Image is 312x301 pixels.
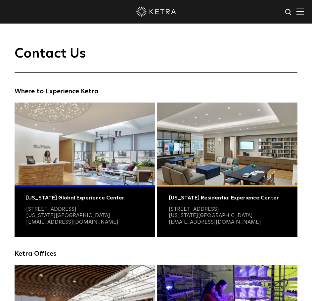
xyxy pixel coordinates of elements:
div: [US_STATE] Residential Experience Center [169,195,286,201]
a: [US_STATE][GEOGRAPHIC_DATA] [26,213,110,218]
a: [STREET_ADDRESS] [169,206,219,212]
a: [STREET_ADDRESS] [26,206,76,212]
img: ketra-logo-2019-white [136,7,176,17]
h4: Where to Experience Ketra [15,86,298,97]
a: [EMAIL_ADDRESS][DOMAIN_NAME] [169,219,261,225]
a: [EMAIL_ADDRESS][DOMAIN_NAME] [26,219,118,225]
a: [US_STATE][GEOGRAPHIC_DATA] [169,213,253,218]
img: Hamburger%20Nav.svg [296,8,304,15]
img: Residential Photo@2x [157,103,298,185]
img: Commercial Photo@2x [15,103,155,185]
div: [US_STATE] Global Experience Center [26,195,144,201]
h1: Contact Us [15,46,298,73]
h4: Ketra Offices [15,248,298,259]
img: search icon [285,8,293,17]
